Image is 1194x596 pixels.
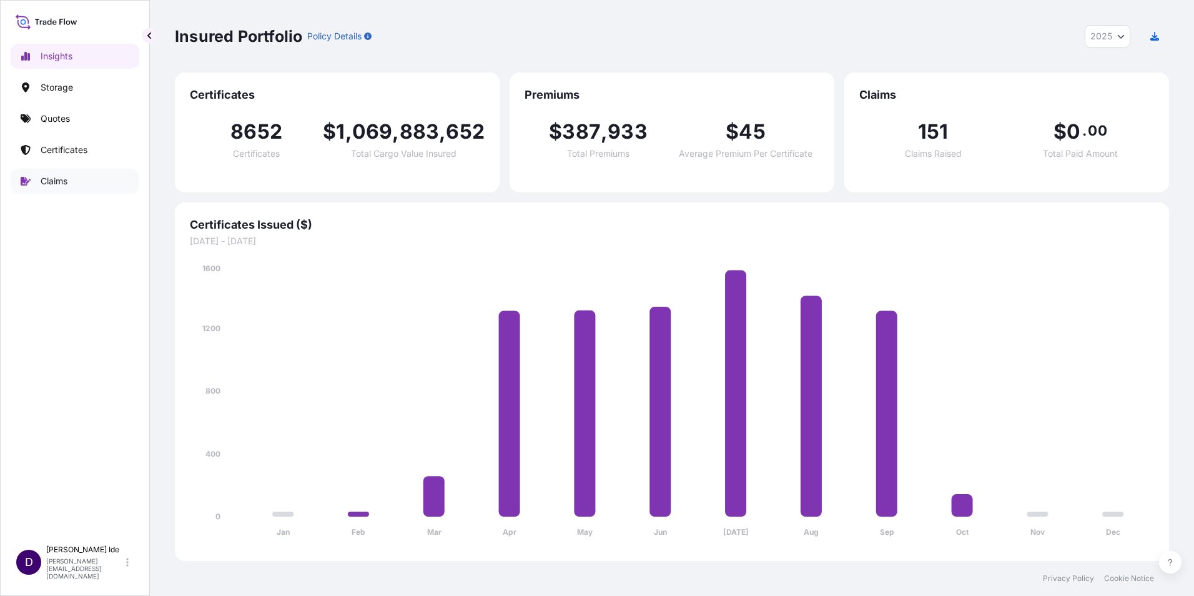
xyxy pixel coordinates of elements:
span: , [439,122,446,142]
tspan: Aug [804,527,819,537]
tspan: Mar [427,527,442,537]
p: Insights [41,50,72,62]
span: $ [726,122,739,142]
p: Policy Details [307,30,362,42]
tspan: [DATE] [723,527,749,537]
span: Total Premiums [567,149,629,158]
a: Privacy Policy [1043,574,1094,584]
tspan: 400 [205,449,220,459]
p: Storage [41,81,73,94]
span: , [345,122,352,142]
span: 933 [608,122,648,142]
span: 1 [336,122,345,142]
tspan: Nov [1030,527,1045,537]
button: Year Selector [1085,25,1130,47]
a: Claims [11,169,139,194]
span: Total Paid Amount [1043,149,1118,158]
tspan: 0 [215,512,220,521]
span: 069 [352,122,393,142]
span: $ [323,122,336,142]
span: , [601,122,608,142]
span: $ [549,122,562,142]
tspan: 1600 [202,264,220,273]
span: Claims [859,87,1154,102]
p: Claims [41,175,67,187]
a: Quotes [11,106,139,131]
span: Average Premium Per Certificate [679,149,812,158]
span: $ [1053,122,1067,142]
span: 00 [1088,126,1107,136]
p: Insured Portfolio [175,26,302,46]
span: 151 [918,122,949,142]
span: 2025 [1090,30,1112,42]
p: Certificates [41,144,87,156]
span: Premiums [525,87,819,102]
p: [PERSON_NAME] Ide [46,545,124,555]
span: Certificates [190,87,485,102]
p: [PERSON_NAME][EMAIL_ADDRESS][DOMAIN_NAME] [46,557,124,580]
span: Claims Raised [905,149,962,158]
span: D [25,556,33,569]
span: , [392,122,399,142]
span: 652 [446,122,485,142]
a: Insights [11,44,139,69]
tspan: May [577,527,593,537]
tspan: Jan [277,527,290,537]
tspan: Feb [352,527,365,537]
tspan: Dec [1106,527,1120,537]
span: . [1082,126,1087,136]
p: Quotes [41,112,70,125]
span: 45 [739,122,765,142]
span: Total Cargo Value Insured [351,149,456,158]
span: 387 [562,122,601,142]
a: Cookie Notice [1104,574,1154,584]
span: Certificates [233,149,280,158]
tspan: 800 [205,386,220,395]
span: 8652 [230,122,282,142]
span: [DATE] - [DATE] [190,235,1154,247]
tspan: Apr [503,527,516,537]
span: 883 [400,122,440,142]
tspan: Oct [956,527,969,537]
tspan: 1200 [202,324,220,333]
tspan: Jun [654,527,667,537]
tspan: Sep [880,527,894,537]
span: Certificates Issued ($) [190,217,1154,232]
a: Storage [11,75,139,100]
span: 0 [1067,122,1080,142]
a: Certificates [11,137,139,162]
